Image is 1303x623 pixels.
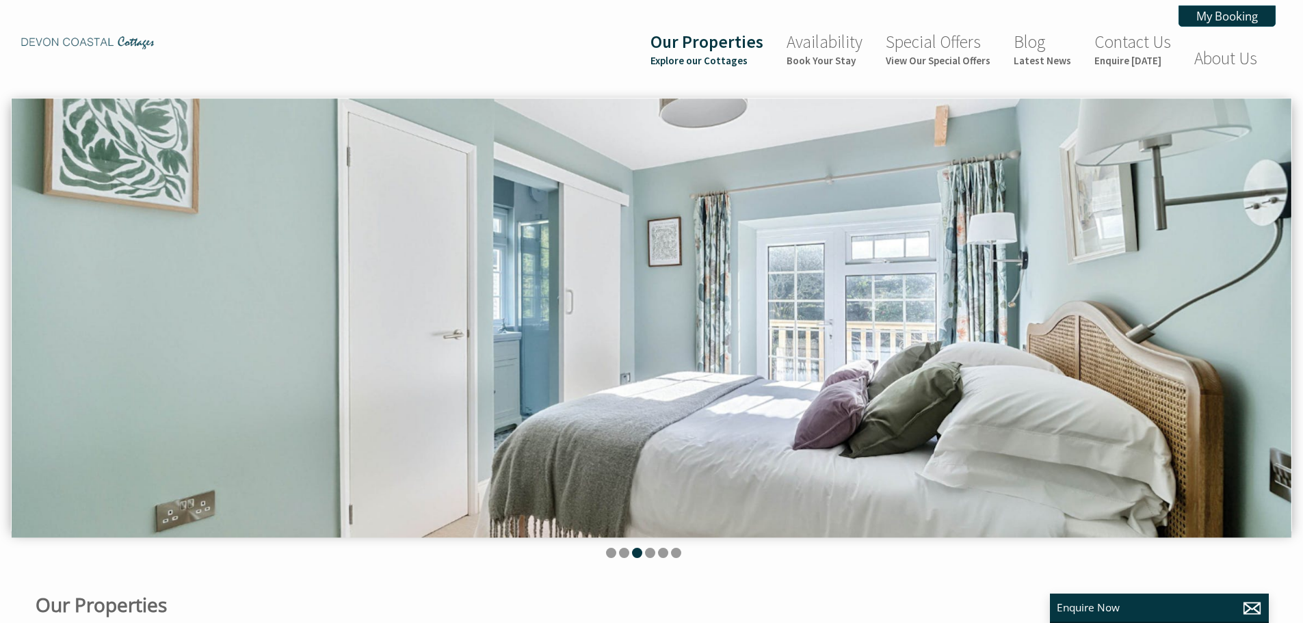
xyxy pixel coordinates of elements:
[1057,600,1262,615] p: Enquire Now
[886,31,990,67] a: Special OffersView Our Special Offers
[1094,31,1171,67] a: Contact UsEnquire [DATE]
[650,31,763,67] a: Our PropertiesExplore our Cottages
[886,54,990,67] small: View Our Special Offers
[787,54,863,67] small: Book Your Stay
[1194,47,1257,69] a: About Us
[787,31,863,67] a: AvailabilityBook Your Stay
[1014,54,1071,67] small: Latest News
[1179,5,1276,27] a: My Booking
[1094,54,1171,67] small: Enquire [DATE]
[19,36,156,49] img: Devon Coastal Cottages
[36,592,837,618] h1: Our Properties
[1014,31,1071,67] a: BlogLatest News
[650,54,763,67] small: Explore our Cottages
